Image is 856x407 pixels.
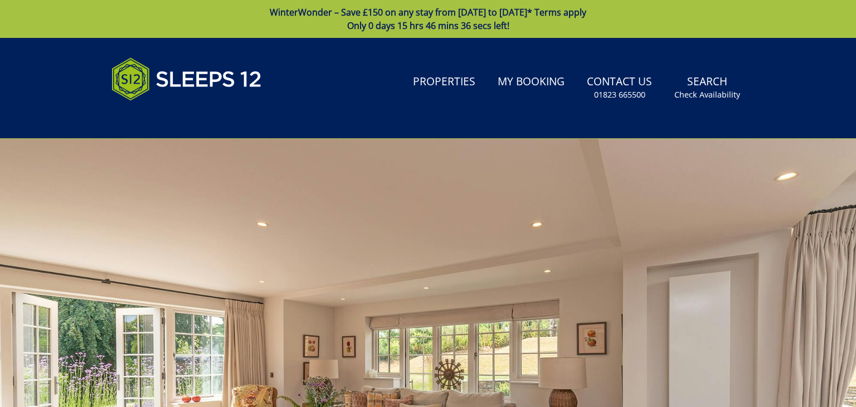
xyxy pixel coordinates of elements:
small: Check Availability [674,89,740,100]
small: 01823 665500 [594,89,645,100]
span: Only 0 days 15 hrs 46 mins 36 secs left! [347,20,509,32]
a: My Booking [493,70,569,95]
a: SearchCheck Availability [670,70,745,106]
a: Properties [408,70,480,95]
img: Sleeps 12 [111,51,262,107]
iframe: Customer reviews powered by Trustpilot [106,114,223,123]
a: Contact Us01823 665500 [582,70,656,106]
